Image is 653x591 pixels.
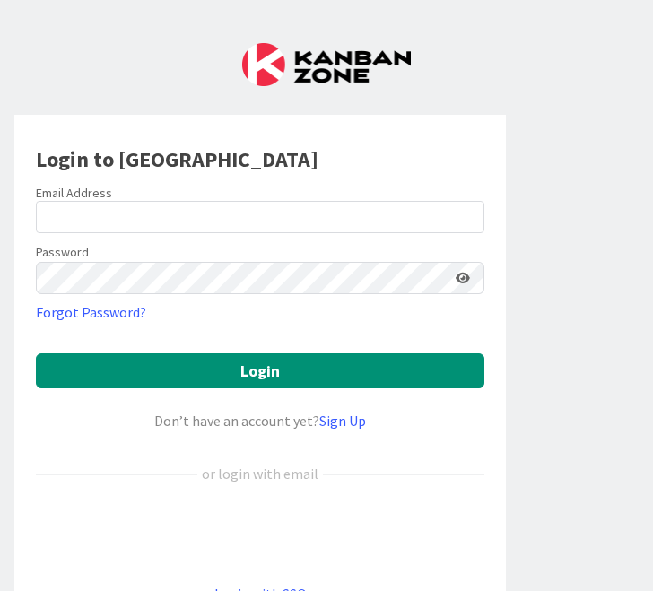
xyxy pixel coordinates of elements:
[242,43,411,86] img: Kanban Zone
[36,410,484,431] div: Don’t have an account yet?
[319,412,366,430] a: Sign Up
[36,243,89,262] label: Password
[36,145,318,173] b: Login to [GEOGRAPHIC_DATA]
[197,463,323,484] div: or login with email
[36,185,112,201] label: Email Address
[27,514,402,553] iframe: Sign in with Google Button
[36,353,484,388] button: Login
[36,301,146,323] a: Forgot Password?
